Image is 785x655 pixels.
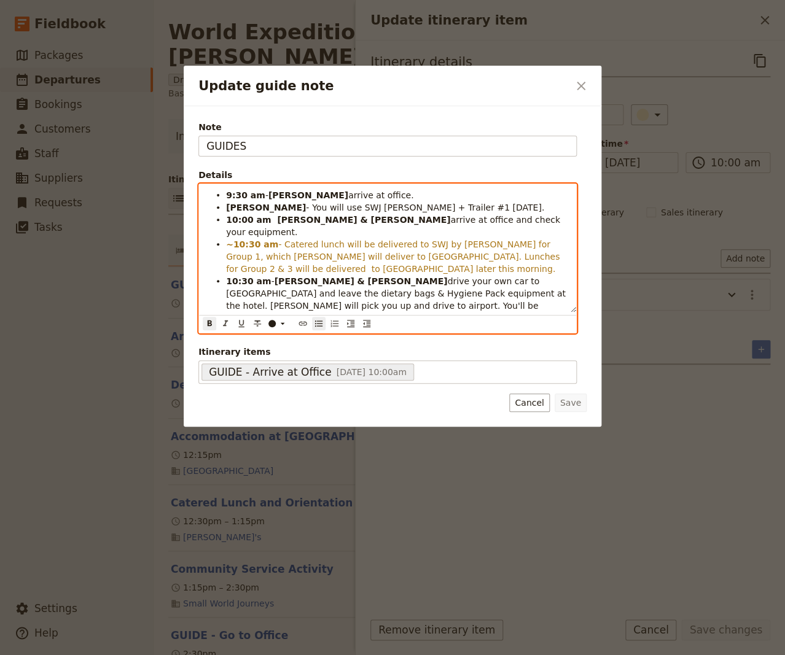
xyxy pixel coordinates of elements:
[219,317,232,330] button: Format italic
[336,367,406,377] span: [DATE] 10:00am
[198,136,577,157] input: Note
[235,317,248,330] button: Format underline
[226,190,265,200] strong: 9:30 am
[271,276,274,286] span: -
[265,317,290,330] button: ​
[357,276,447,286] strong: & [PERSON_NAME]
[268,190,348,200] strong: [PERSON_NAME]
[360,317,373,330] button: Decrease indent
[226,239,563,274] span: - Catered lunch will be delivered to SWJ by [PERSON_NAME] for Group 1, which [PERSON_NAME] will d...
[306,203,309,212] span: -
[509,393,549,412] button: Cancel
[198,77,568,95] h2: Update guide note
[198,121,577,133] span: Note
[226,276,271,286] strong: 10:30 am
[296,317,310,330] button: Insert link
[203,317,216,330] button: Format bold
[226,215,450,225] strong: 10:00 am [PERSON_NAME] & [PERSON_NAME]
[312,203,544,212] span: You will use SWJ [PERSON_NAME] + Trailer #1 [DATE].
[328,317,342,330] button: Numbered list
[312,317,326,330] button: Bulleted list
[226,203,306,212] strong: [PERSON_NAME]
[275,276,354,286] strong: [PERSON_NAME]
[209,365,331,379] span: GUIDE - Arrive at Office
[555,393,587,412] button: Save
[198,346,577,358] span: Itinerary items
[344,317,357,330] button: Increase indent
[348,190,413,200] span: arrive at office.
[226,215,563,237] span: arrive at office and check your equipment.
[267,319,292,328] div: ​
[571,76,592,96] button: Close dialog
[265,190,268,200] span: -
[226,239,278,249] strong: ~10:30 am
[251,317,264,330] button: Format strikethrough
[198,169,577,181] div: Details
